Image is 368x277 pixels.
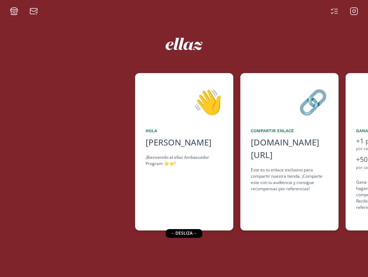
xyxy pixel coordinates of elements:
[251,84,328,119] div: 🔗
[251,136,328,161] div: [DOMAIN_NAME][URL]
[146,128,223,134] div: Hola
[146,84,223,119] div: 👋
[251,167,328,192] div: Este es tu enlace exclusivo para compartir nuestra tienda. ¡Comparte este con tu audiencia y cons...
[166,38,202,50] img: ew9eVGDHp6dD
[146,136,223,149] div: [PERSON_NAME]
[146,154,223,167] div: ¡Bienvenido al ellaz Ambassador Program ⭐️⭐️!
[251,128,328,134] div: Compartir Enlace
[166,229,202,237] div: ← desliza →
